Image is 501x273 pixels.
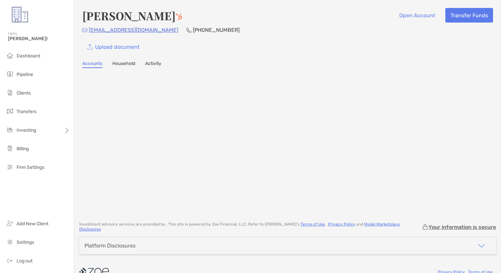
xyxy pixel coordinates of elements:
img: dashboard icon [6,51,14,59]
img: pipeline icon [6,70,14,78]
p: [PHONE_NUMBER] [193,26,240,34]
img: Hubspot Icon [176,14,182,20]
img: icon arrow [477,242,485,250]
span: Pipeline [17,72,33,77]
span: Settings [17,239,34,245]
img: Email Icon [82,28,87,32]
div: Platform Disclosures [84,242,136,249]
img: Phone Icon [186,28,192,33]
a: Terms of Use [301,222,325,227]
img: settings icon [6,238,14,246]
span: Transfers [17,109,36,114]
p: [EMAIL_ADDRESS][DOMAIN_NAME] [89,26,178,34]
img: billing icon [6,144,14,152]
a: Activity [145,61,161,68]
a: Upload document [82,39,144,54]
span: Dashboard [17,53,40,59]
span: Firm Settings [17,165,44,170]
span: Add New Client [17,221,48,227]
a: Go to Hubspot Deal [176,8,182,23]
span: Clients [17,90,31,96]
img: investing icon [6,126,14,134]
a: Household [112,61,135,68]
button: Open Account [394,8,440,23]
span: Billing [17,146,29,152]
h4: [PERSON_NAME] [82,8,182,23]
img: Zoe Logo [8,3,32,27]
span: Log out [17,258,32,264]
img: clients icon [6,89,14,97]
button: Transfer Funds [445,8,493,23]
span: [PERSON_NAME]! [8,36,70,41]
p: Investment advisory services are provided by . This site is powered by Zoe Financial, LLC. Refer ... [79,222,422,232]
img: transfers icon [6,107,14,115]
img: add_new_client icon [6,219,14,227]
a: Accounts [82,61,102,68]
a: Privacy Policy [328,222,355,227]
img: firm-settings icon [6,163,14,171]
img: logout icon [6,256,14,264]
span: Investing [17,127,36,133]
a: Model Marketplace Disclosures [79,222,400,232]
img: button icon [87,44,92,50]
p: Your information is secure [428,224,496,230]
